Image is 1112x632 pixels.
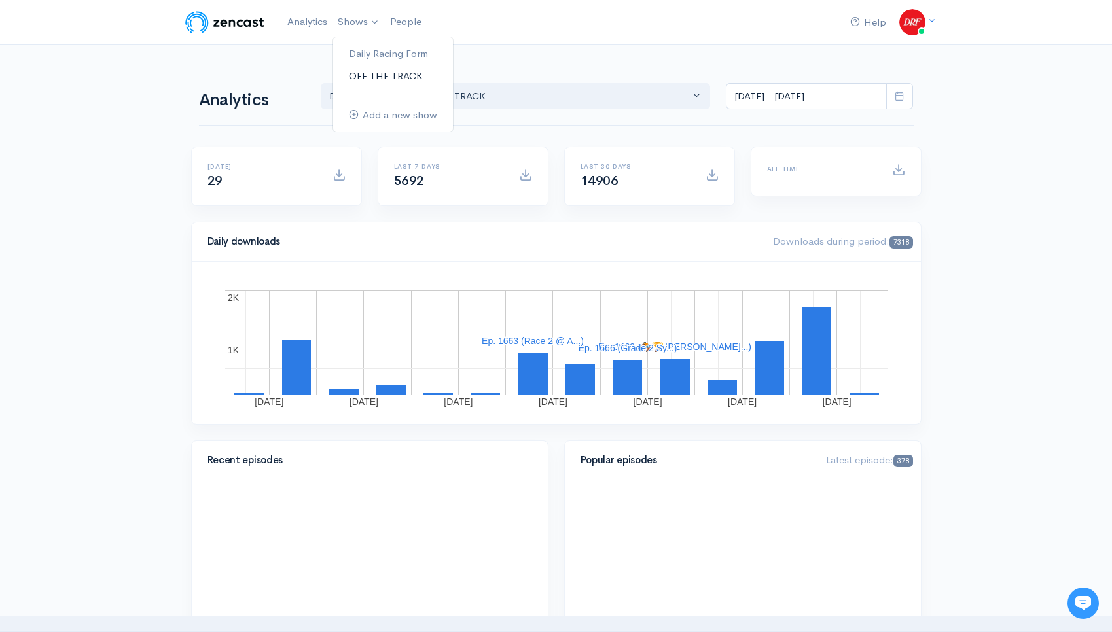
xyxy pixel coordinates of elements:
[581,496,905,627] svg: A chart.
[444,396,473,407] text: [DATE]
[633,396,662,407] text: [DATE]
[333,65,453,88] a: OFF THE TRACK
[349,396,378,407] text: [DATE]
[482,336,584,346] text: Ep. 1663 (Race 2 @ A...)
[20,87,242,150] h2: Just let us know if you need anything and we'll be happy to help! 🙂
[728,396,757,407] text: [DATE]
[581,455,811,466] h4: Popular episodes
[578,343,677,353] text: Ep. 1666 (Grade 2 Sy...)
[18,224,244,240] p: Find an answer quickly
[767,166,876,173] h6: All time
[1067,588,1099,619] iframe: gist-messenger-bubble-iframe
[207,236,758,247] h4: Daily downloads
[207,277,905,408] svg: A chart.
[826,453,912,466] span: Latest episode:
[321,83,711,110] button: Daily Racing Form, OFF THE TRACK
[20,63,242,84] h1: Hi 👋
[773,235,912,247] span: Downloads during period:
[207,455,524,466] h4: Recent episodes
[38,246,234,272] input: Search articles
[394,173,424,189] span: 5692
[893,455,912,467] span: 378
[20,173,242,200] button: New conversation
[598,342,751,353] text: Ep. 1669 (🏇🏆 [PERSON_NAME]...)
[845,9,891,37] a: Help
[282,8,332,36] a: Analytics
[822,396,851,407] text: [DATE]
[581,173,619,189] span: 14906
[538,396,567,407] text: [DATE]
[394,163,503,170] h6: Last 7 days
[332,8,385,37] a: Shows
[84,181,157,192] span: New conversation
[183,9,266,35] img: ZenCast Logo
[329,89,691,104] div: Daily Racing Form , OFF THE TRACK
[228,292,240,303] text: 2K
[207,496,532,627] svg: A chart.
[385,8,427,36] a: People
[199,91,305,110] h1: Analytics
[889,236,912,249] span: 7318
[255,396,283,407] text: [DATE]
[332,37,454,133] ul: Shows
[228,345,240,355] text: 1K
[333,43,453,65] a: Daily Racing Form
[207,173,223,189] span: 29
[207,163,317,170] h6: [DATE]
[333,104,453,127] a: Add a new show
[581,163,690,170] h6: Last 30 days
[899,9,925,35] img: ...
[726,83,887,110] input: analytics date range selector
